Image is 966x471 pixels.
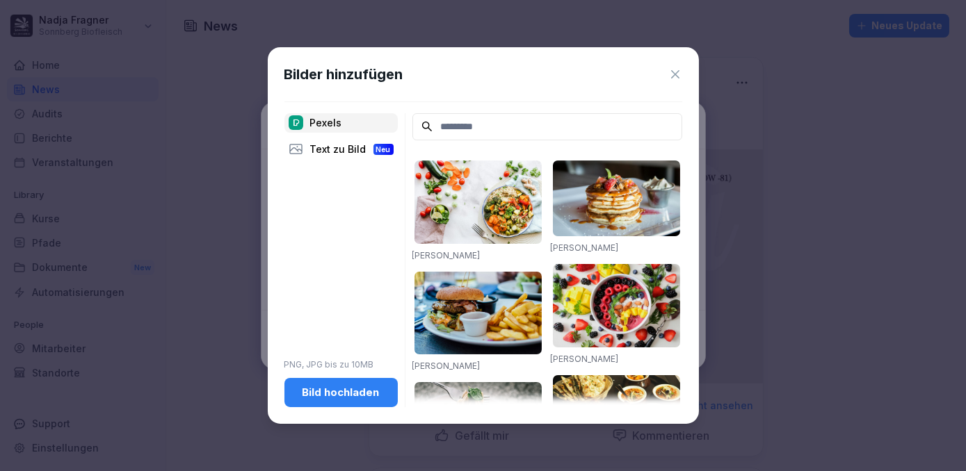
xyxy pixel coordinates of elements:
a: [PERSON_NAME] [551,354,619,364]
img: pexels-photo-376464.jpeg [553,160,680,236]
img: pexels.png [289,115,303,130]
div: Text zu Bild [284,140,398,159]
img: pexels-photo-70497.jpeg [414,272,542,355]
div: Neu [373,144,394,155]
h1: Bilder hinzufügen [284,64,403,85]
a: [PERSON_NAME] [412,250,481,261]
a: [PERSON_NAME] [412,361,481,371]
p: PNG, JPG bis zu 10MB [284,358,398,371]
img: pexels-photo-1279330.jpeg [414,382,542,465]
div: Bild hochladen [296,385,387,400]
a: [PERSON_NAME] [551,242,619,253]
button: Bild hochladen [284,378,398,407]
img: pexels-photo-1640777.jpeg [414,160,542,244]
div: Pexels [284,113,398,133]
img: pexels-photo-958545.jpeg [553,375,680,445]
img: pexels-photo-1099680.jpeg [553,264,680,347]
